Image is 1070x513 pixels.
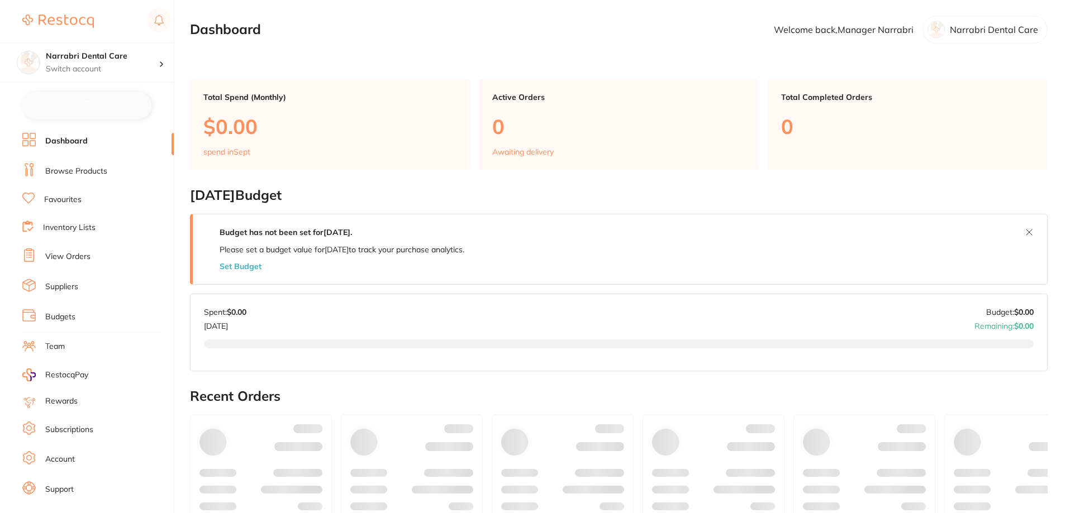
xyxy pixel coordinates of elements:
p: Budget: [986,308,1034,317]
a: Team [45,341,65,352]
h2: Dashboard [190,22,261,37]
a: Favourites [44,194,82,205]
strong: $0.00 [227,307,246,317]
p: Awaiting delivery [492,147,554,156]
a: Total Spend (Monthly)$0.00spend inSept [190,79,470,170]
p: Narrabri Dental Care [950,25,1038,35]
button: Set Budget [220,262,261,271]
h4: Narrabri Dental Care [46,51,159,62]
h2: Recent Orders [190,389,1048,404]
a: Browse Products [45,166,107,177]
a: Restocq Logo [22,8,94,34]
p: 0 [492,115,745,138]
p: 0 [781,115,1034,138]
a: Dashboard [45,136,88,147]
a: Support [45,484,74,495]
p: Welcome back, Manager Narrabri [774,25,914,35]
p: Total Spend (Monthly) [203,93,456,102]
img: RestocqPay [22,368,36,381]
p: Total Completed Orders [781,93,1034,102]
a: RestocqPay [22,368,88,381]
a: Subscriptions [45,424,93,435]
p: Please set a budget value for [DATE] to track your purchase analytics. [220,245,464,254]
a: Account [45,454,75,465]
img: Narrabri Dental Care [17,51,40,74]
p: Active Orders [492,93,745,102]
img: Restocq Logo [22,15,94,28]
p: Remaining: [974,317,1034,330]
strong: $0.00 [1014,320,1034,330]
a: Rewards [45,396,78,407]
p: Spent: [204,308,246,317]
a: Inventory Lists [43,222,96,233]
strong: Budget has not been set for [DATE] . [220,227,352,237]
p: $0.00 [203,115,456,138]
a: View Orders [45,251,91,262]
h2: [DATE] Budget [190,188,1048,203]
a: Active Orders0Awaiting delivery [479,79,759,170]
span: RestocqPay [45,370,88,381]
p: spend in Sept [203,147,250,156]
a: Total Completed Orders0 [768,79,1048,170]
a: Budgets [45,311,75,323]
p: [DATE] [204,317,246,330]
a: Suppliers [45,281,78,293]
p: Switch account [46,64,159,75]
strong: $0.00 [1014,307,1034,317]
